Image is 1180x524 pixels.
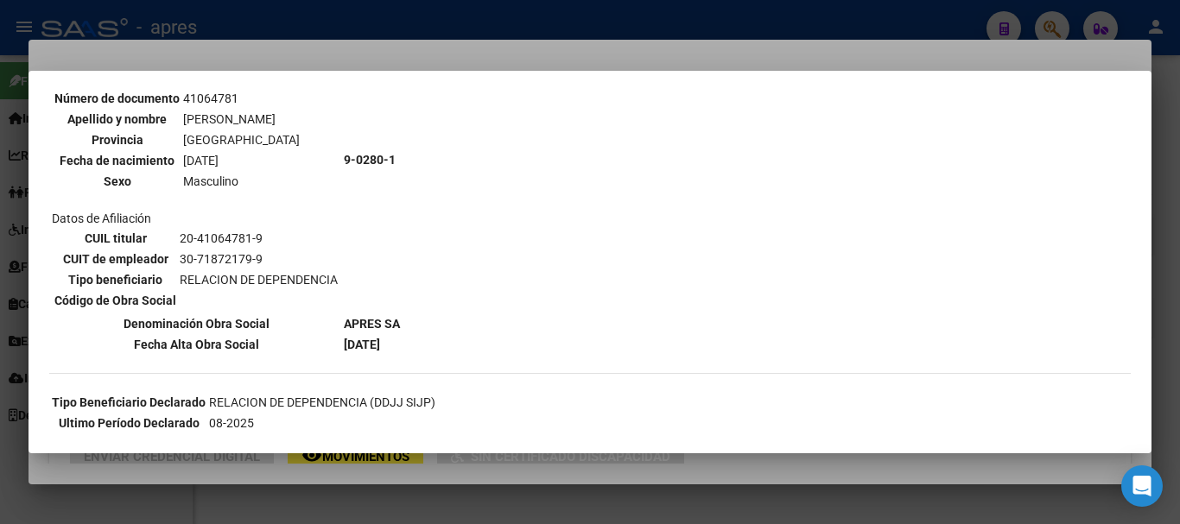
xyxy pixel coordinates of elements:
[54,110,181,129] th: Apellido y nombre
[344,338,380,351] b: [DATE]
[344,317,400,331] b: APRES SA
[54,89,181,108] th: Número de documento
[179,249,339,268] td: 30-71872179-9
[1121,465,1163,507] div: Open Intercom Messenger
[51,393,206,412] th: Tipo Beneficiario Declarado
[208,414,436,432] td: 08-2025
[54,270,177,289] th: Tipo beneficiario
[179,229,339,248] td: 20-41064781-9
[179,270,339,289] td: RELACION DE DEPENDENCIA
[51,314,341,333] th: Denominación Obra Social
[182,110,301,129] td: [PERSON_NAME]
[51,335,341,354] th: Fecha Alta Obra Social
[182,172,301,191] td: Masculino
[208,393,436,412] td: RELACION DE DEPENDENCIA (DDJJ SIJP)
[51,7,341,313] td: Datos personales Datos de Afiliación
[54,229,177,248] th: CUIL titular
[182,151,301,170] td: [DATE]
[54,172,181,191] th: Sexo
[54,291,177,310] th: Código de Obra Social
[182,89,301,108] td: 41064781
[182,130,301,149] td: [GEOGRAPHIC_DATA]
[54,249,177,268] th: CUIT de empleador
[51,414,206,432] th: Ultimo Período Declarado
[344,153,396,167] b: 9-0280-1
[54,151,181,170] th: Fecha de nacimiento
[54,130,181,149] th: Provincia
